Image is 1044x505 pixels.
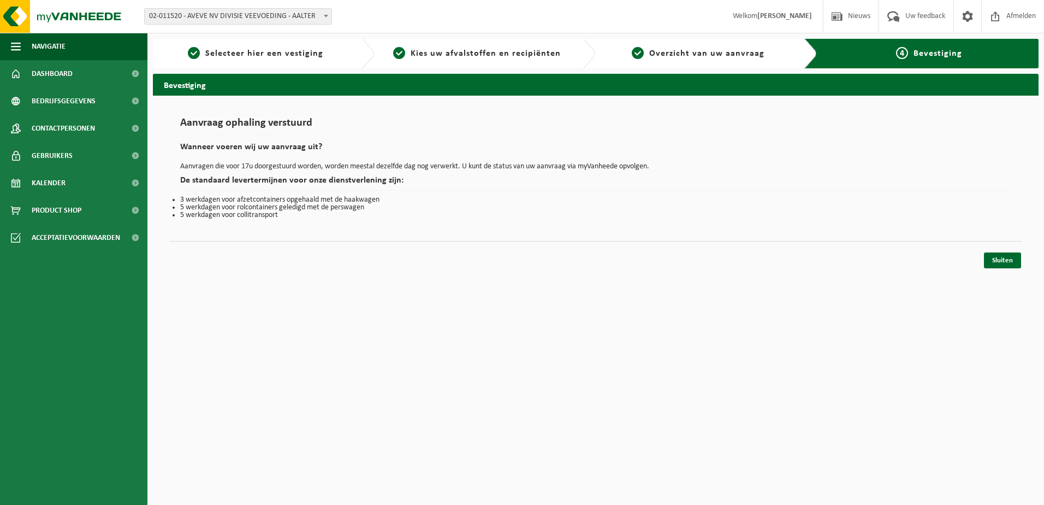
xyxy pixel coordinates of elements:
[180,212,1011,219] li: 5 werkdagen voor collitransport
[984,252,1021,268] a: Sluiten
[601,47,796,60] a: 3Overzicht van uw aanvraag
[180,143,1011,157] h2: Wanneer voeren wij uw aanvraag uit?
[205,49,323,58] span: Selecteer hier een vestiging
[632,47,644,59] span: 3
[32,224,120,251] span: Acceptatievoorwaarden
[144,8,332,25] span: 02-011520 - AVEVE NV DIVISIE VEEVOEDING - AALTER
[158,47,353,60] a: 1Selecteer hier een vestiging
[913,49,962,58] span: Bevestiging
[32,115,95,142] span: Contactpersonen
[649,49,764,58] span: Overzicht van uw aanvraag
[188,47,200,59] span: 1
[180,118,1011,134] h1: Aanvraag ophaling verstuurd
[411,49,561,58] span: Kies uw afvalstoffen en recipiënten
[896,47,908,59] span: 4
[757,12,812,20] strong: [PERSON_NAME]
[380,47,574,60] a: 2Kies uw afvalstoffen en recipiënten
[145,9,331,24] span: 02-011520 - AVEVE NV DIVISIE VEEVOEDING - AALTER
[180,204,1011,212] li: 5 werkdagen voor rolcontainers geledigd met de perswagen
[32,142,73,169] span: Gebruikers
[180,196,1011,204] li: 3 werkdagen voor afzetcontainers opgehaald met de haakwagen
[180,163,1011,171] p: Aanvragen die voor 17u doorgestuurd worden, worden meestal dezelfde dag nog verwerkt. U kunt de s...
[153,74,1039,95] h2: Bevestiging
[32,33,66,60] span: Navigatie
[32,197,81,224] span: Product Shop
[393,47,405,59] span: 2
[32,169,66,197] span: Kalender
[32,87,96,115] span: Bedrijfsgegevens
[180,176,1011,191] h2: De standaard levertermijnen voor onze dienstverlening zijn:
[32,60,73,87] span: Dashboard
